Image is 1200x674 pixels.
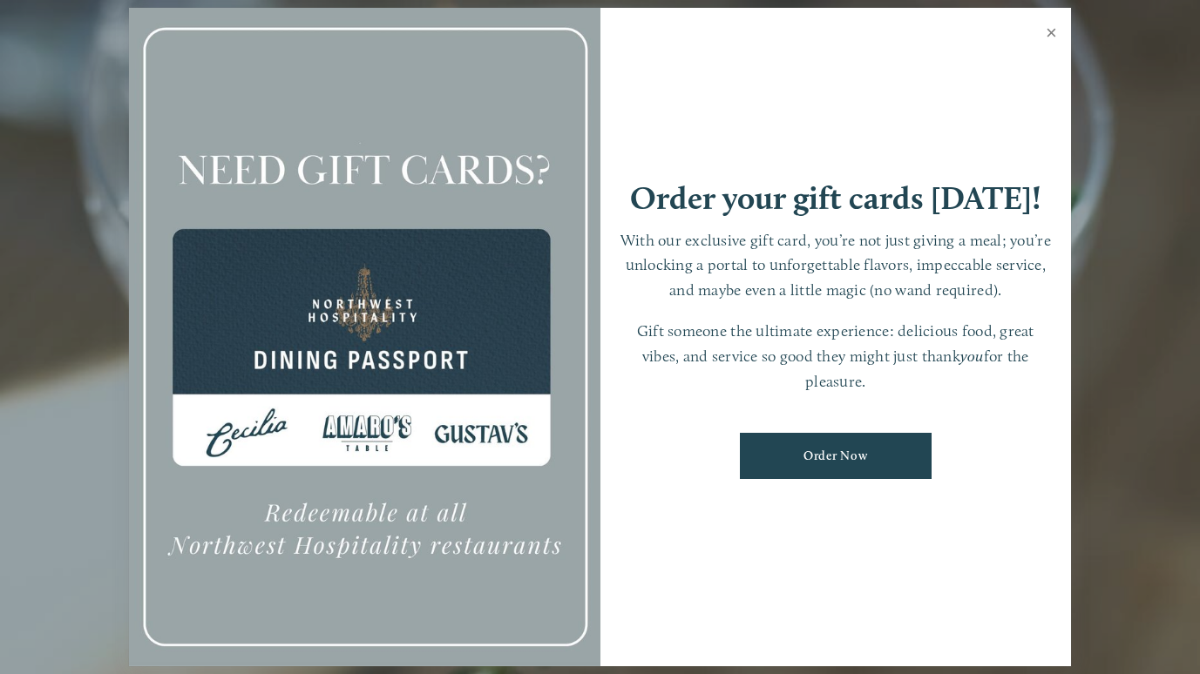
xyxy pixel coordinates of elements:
[960,347,984,365] em: you
[618,228,1054,303] p: With our exclusive gift card, you’re not just giving a meal; you’re unlocking a portal to unforge...
[1034,10,1068,59] a: Close
[630,182,1041,214] h1: Order your gift cards [DATE]!
[618,319,1054,394] p: Gift someone the ultimate experience: delicious food, great vibes, and service so good they might...
[740,433,932,479] a: Order Now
